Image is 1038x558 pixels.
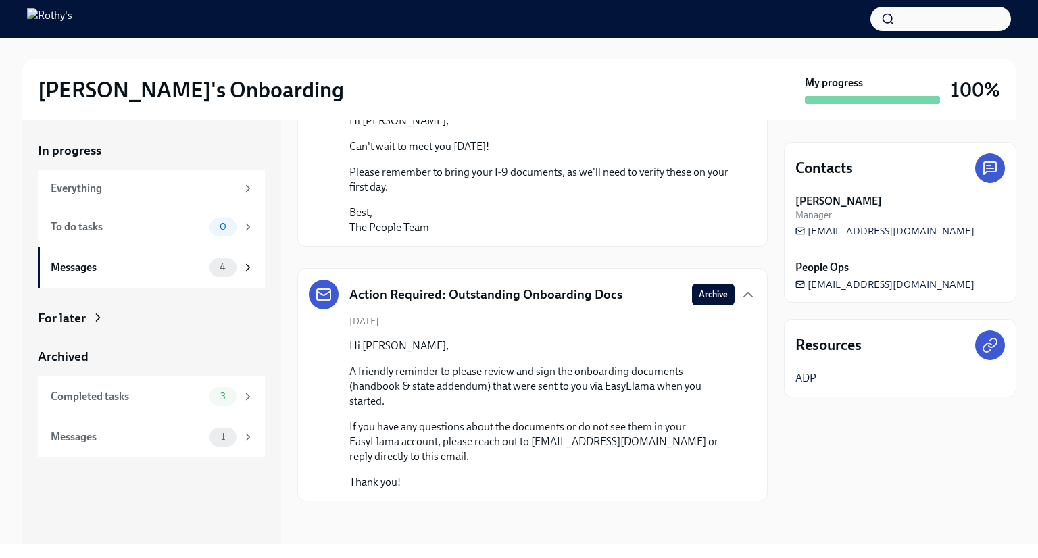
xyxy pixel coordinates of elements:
[212,262,234,272] span: 4
[212,222,234,232] span: 0
[349,113,735,128] p: Hi [PERSON_NAME],
[349,286,622,303] h5: Action Required: Outstanding Onboarding Docs
[38,247,265,288] a: Messages4
[38,348,265,365] a: Archived
[38,170,265,207] a: Everything
[795,335,862,355] h4: Resources
[805,76,863,91] strong: My progress
[38,417,265,457] a: Messages1
[349,364,735,409] p: A friendly reminder to please review and sign the onboarding documents (handbook & state addendum...
[38,207,265,247] a: To do tasks0
[692,284,735,305] button: Archive
[795,260,849,275] strong: People Ops
[27,8,72,30] img: Rothy's
[38,142,265,159] a: In progress
[349,338,735,353] p: Hi [PERSON_NAME],
[51,181,237,196] div: Everything
[38,76,344,103] h2: [PERSON_NAME]'s Onboarding
[349,205,735,235] p: Best, The People Team
[795,278,974,291] a: [EMAIL_ADDRESS][DOMAIN_NAME]
[349,139,735,154] p: Can't wait to meet you [DATE]!
[795,224,974,238] a: [EMAIL_ADDRESS][DOMAIN_NAME]
[213,432,233,442] span: 1
[51,260,204,275] div: Messages
[699,288,728,301] span: Archive
[38,376,265,417] a: Completed tasks3
[51,389,204,404] div: Completed tasks
[951,78,1000,102] h3: 100%
[349,475,735,490] p: Thank you!
[795,194,882,209] strong: [PERSON_NAME]
[38,309,265,327] a: For later
[349,420,735,464] p: If you have any questions about the documents or do not see them in your EasyLlama account, pleas...
[38,309,86,327] div: For later
[51,220,204,234] div: To do tasks
[51,430,204,445] div: Messages
[795,209,832,222] span: Manager
[795,158,853,178] h4: Contacts
[349,165,735,195] p: Please remember to bring your I-9 documents, as we'll need to verify these on your first day.
[795,371,816,386] a: ADP
[212,391,234,401] span: 3
[349,315,379,328] span: [DATE]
